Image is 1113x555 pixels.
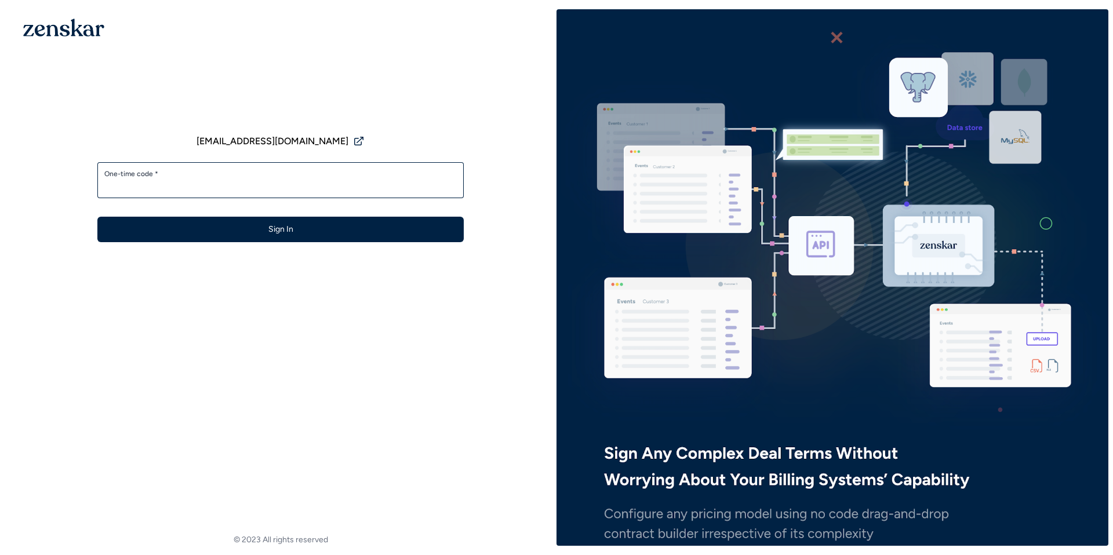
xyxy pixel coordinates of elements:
[197,134,348,148] span: [EMAIL_ADDRESS][DOMAIN_NAME]
[23,19,104,36] img: 1OGAJ2xQqyY4LXKgY66KYq0eOWRCkrZdAb3gUhuVAqdWPZE9SRJmCz+oDMSn4zDLXe31Ii730ItAGKgCKgCCgCikA4Av8PJUP...
[97,217,464,242] button: Sign In
[104,169,457,178] label: One-time code *
[5,534,556,546] footer: © 2023 All rights reserved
